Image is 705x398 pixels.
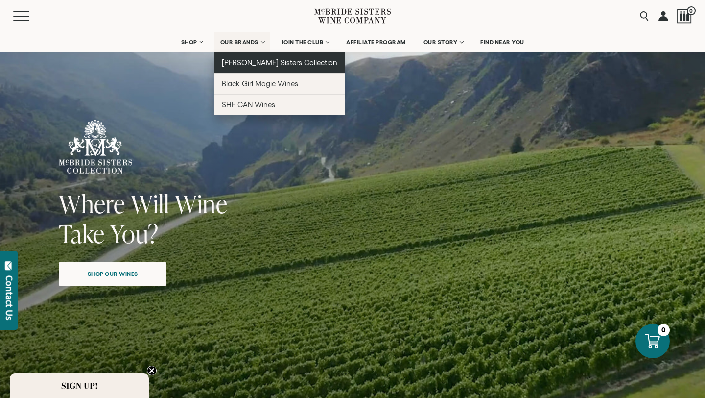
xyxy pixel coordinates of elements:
[282,39,324,46] span: JOIN THE CLUB
[175,187,228,221] span: Wine
[417,32,470,52] a: OUR STORY
[687,6,696,15] span: 0
[214,52,346,73] a: [PERSON_NAME] Sisters Collection
[214,94,346,115] a: SHE CAN Wines
[214,73,346,94] a: Black Girl Magic Wines
[59,217,105,250] span: Take
[658,324,670,336] div: 0
[70,264,155,283] span: Shop our wines
[59,262,166,286] a: Shop our wines
[175,32,209,52] a: SHOP
[220,39,258,46] span: OUR BRANDS
[474,32,531,52] a: FIND NEAR YOU
[181,39,198,46] span: SHOP
[13,11,48,21] button: Mobile Menu Trigger
[61,380,98,392] span: SIGN UP!
[222,79,298,88] span: Black Girl Magic Wines
[275,32,335,52] a: JOIN THE CLUB
[110,217,159,250] span: You?
[423,39,458,46] span: OUR STORY
[222,100,275,109] span: SHE CAN Wines
[480,39,524,46] span: FIND NEAR YOU
[10,373,149,398] div: SIGN UP!Close teaser
[59,187,125,221] span: Where
[131,187,169,221] span: Will
[222,58,338,67] span: [PERSON_NAME] Sisters Collection
[147,366,157,375] button: Close teaser
[214,32,270,52] a: OUR BRANDS
[4,275,14,320] div: Contact Us
[340,32,412,52] a: AFFILIATE PROGRAM
[346,39,406,46] span: AFFILIATE PROGRAM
